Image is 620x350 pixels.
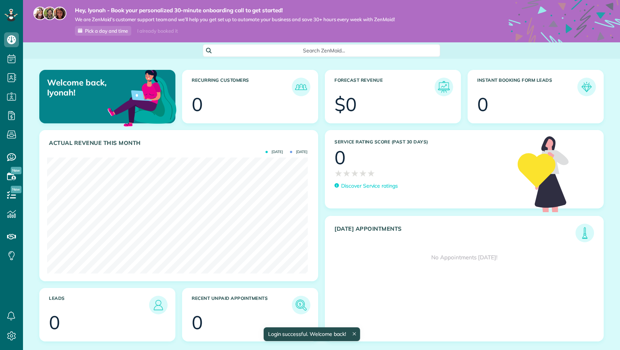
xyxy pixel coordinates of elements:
h3: Leads [49,296,149,314]
h3: Instant Booking Form Leads [477,78,577,96]
p: Discover Service ratings [341,182,398,190]
img: icon_todays_appointments-901f7ab196bb0bea1936b74009e4eb5ffbc2d2711fa7634e0d609ed5ef32b18b.png [577,226,592,240]
img: dashboard_welcome-42a62b7d889689a78055ac9021e634bf52bae3f8056760290aed330b23ab8690.png [106,61,178,133]
span: New [11,167,22,174]
a: Discover Service ratings [334,182,398,190]
h3: Recent unpaid appointments [192,296,292,314]
img: michelle-19f622bdf1676172e81f8f8fba1fb50e276960ebfe0243fe18214015130c80e4.jpg [53,7,66,20]
span: We are ZenMaid’s customer support team and we’ll help you get set up to automate your business an... [75,16,395,23]
div: 0 [192,313,203,332]
span: [DATE] [290,150,307,154]
h3: Service Rating score (past 30 days) [334,139,510,145]
img: icon_recurring_customers-cf858462ba22bcd05b5a5880d41d6543d210077de5bb9ebc9590e49fd87d84ed.png [294,80,309,94]
span: New [11,186,22,193]
div: 0 [334,148,346,167]
a: Pick a day and time [75,26,131,36]
div: No Appointments [DATE]! [325,242,603,273]
span: ★ [343,167,351,180]
span: ★ [334,167,343,180]
div: 0 [49,313,60,332]
img: jorge-587dff0eeaa6aab1f244e6dc62b8924c3b6ad411094392a53c71c6c4a576187d.jpg [43,7,56,20]
span: Pick a day and time [85,28,128,34]
h3: Recurring Customers [192,78,292,96]
span: [DATE] [266,150,283,154]
h3: [DATE] Appointments [334,226,576,242]
img: icon_form_leads-04211a6a04a5b2264e4ee56bc0799ec3eb69b7e499cbb523a139df1d13a81ae0.png [579,80,594,94]
div: 0 [477,95,488,114]
img: icon_leads-1bed01f49abd5b7fead27621c3d59655bb73ed531f8eeb49469d10e621d6b896.png [151,298,166,312]
img: icon_forecast_revenue-8c13a41c7ed35a8dcfafea3cbb826a0462acb37728057bba2d056411b612bbbe.png [436,80,451,94]
div: Login successful. Welcome back! [263,327,360,341]
span: ★ [367,167,375,180]
strong: Hey, Iyonah - Book your personalized 30-minute onboarding call to get started! [75,7,395,14]
span: ★ [351,167,359,180]
div: I already booked it [133,26,182,36]
h3: Forecast Revenue [334,78,435,96]
p: Welcome back, Iyonah! [47,78,132,97]
div: $0 [334,95,357,114]
img: maria-72a9807cf96188c08ef61303f053569d2e2a8a1cde33d635c8a3ac13582a053d.jpg [33,7,47,20]
span: ★ [359,167,367,180]
img: icon_unpaid_appointments-47b8ce3997adf2238b356f14209ab4cced10bd1f174958f3ca8f1d0dd7fffeee.png [294,298,309,312]
div: 0 [192,95,203,114]
h3: Actual Revenue this month [49,140,310,146]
